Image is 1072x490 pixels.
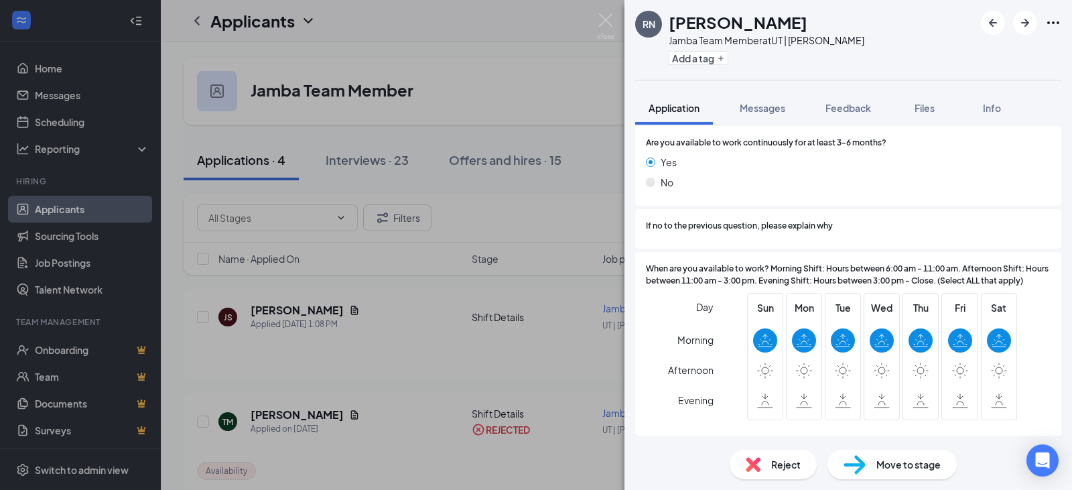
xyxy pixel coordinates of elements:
[987,300,1011,315] span: Sat
[831,300,855,315] span: Tue
[985,15,1001,31] svg: ArrowLeftNew
[677,328,714,352] span: Morning
[1045,15,1061,31] svg: Ellipses
[669,34,864,47] div: Jamba Team Member at UT | [PERSON_NAME]
[825,102,871,114] span: Feedback
[646,263,1051,288] span: When are you available to work? Morning Shift: Hours between 6:00 am - 11:00 am. Afternoon Shift:...
[646,137,886,149] span: Are you available to work continuously for at least 3-6 months?
[771,457,801,472] span: Reject
[661,175,673,190] span: No
[870,300,894,315] span: Wed
[983,102,1001,114] span: Info
[1017,15,1033,31] svg: ArrowRight
[948,300,972,315] span: Fri
[981,11,1005,35] button: ArrowLeftNew
[753,300,777,315] span: Sun
[678,388,714,412] span: Evening
[696,300,714,314] span: Day
[649,102,699,114] span: Application
[909,300,933,315] span: Thu
[1026,444,1059,477] div: Open Intercom Messenger
[740,102,785,114] span: Messages
[668,358,714,382] span: Afternoon
[646,220,833,233] span: If no to the previous question, please explain why
[876,457,941,472] span: Move to stage
[669,51,728,65] button: PlusAdd a tag
[1013,11,1037,35] button: ArrowRight
[717,54,725,62] svg: Plus
[643,17,655,31] div: RN
[915,102,935,114] span: Files
[669,11,807,34] h1: [PERSON_NAME]
[792,300,816,315] span: Mon
[661,155,677,170] span: Yes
